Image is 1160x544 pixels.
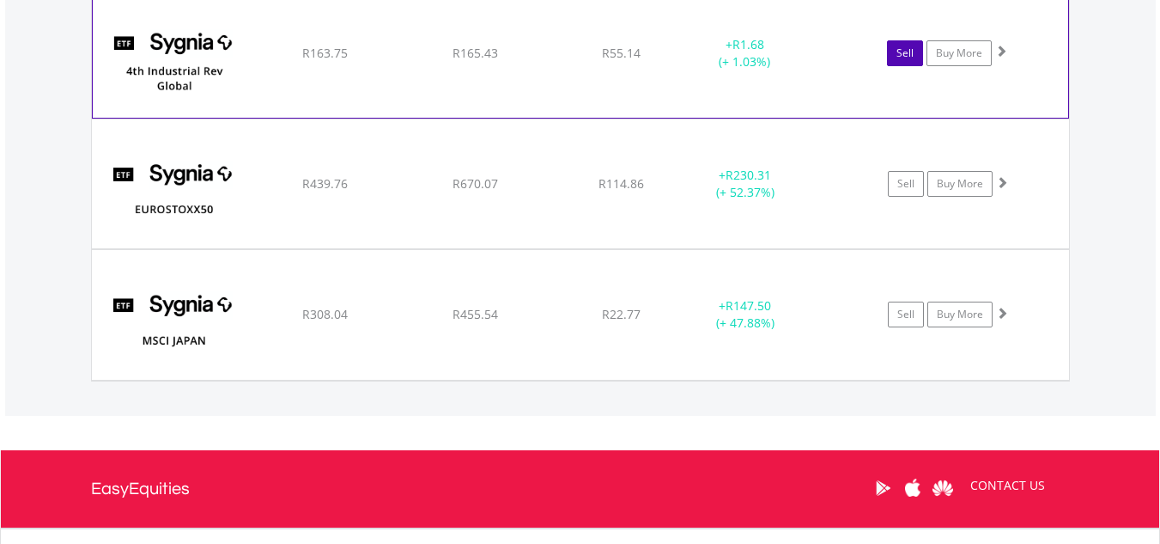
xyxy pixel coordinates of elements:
a: CONTACT US [958,461,1057,510]
div: + (+ 47.88%) [681,297,811,332]
span: R165.43 [452,45,498,61]
img: TFSA.SYG4IR.png [101,9,249,113]
a: Buy More [926,40,992,66]
span: R439.76 [302,175,348,192]
span: R230.31 [726,167,771,183]
span: R163.75 [302,45,348,61]
span: R55.14 [602,45,641,61]
a: Buy More [927,171,993,197]
a: Google Play [868,461,898,515]
a: Sell [888,171,924,197]
span: R147.50 [726,297,771,314]
a: EasyEquities [91,450,190,528]
span: R114.86 [598,175,644,192]
a: Buy More [927,302,993,327]
img: TFSA.SYGEU.png [100,141,248,244]
a: Apple [898,461,928,515]
span: R455.54 [452,306,498,322]
img: TFSA.SYGJP.png [100,272,248,375]
span: R1.68 [732,36,764,52]
a: Sell [888,302,924,327]
span: R670.07 [452,175,498,192]
div: + (+ 52.37%) [681,167,811,201]
a: Huawei [928,461,958,515]
span: R308.04 [302,306,348,322]
span: R22.77 [602,306,641,322]
a: Sell [887,40,923,66]
div: + (+ 1.03%) [680,36,809,70]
